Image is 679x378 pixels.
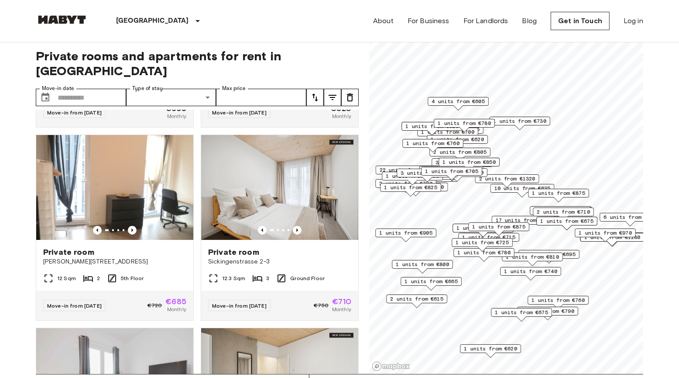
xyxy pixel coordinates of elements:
span: 1 units from €695 [522,250,576,258]
div: Map marker [460,344,521,358]
span: 2 units from €790 [379,180,432,187]
span: Monthly [167,305,186,313]
span: 1 units from €675 [495,309,548,316]
span: €695 [165,104,186,112]
span: 1 units from €895 [386,172,439,180]
div: Map marker [502,253,563,266]
div: Map marker [427,135,488,149]
span: 1 units from €905 [379,229,432,237]
div: Map marker [375,179,436,193]
span: 1 units from €705 [425,167,478,175]
span: 1 units from €715 [462,233,515,241]
div: Map marker [392,260,453,274]
label: Type of stay [132,85,163,92]
div: Map marker [600,213,661,226]
span: 16 units from €645 [423,166,480,174]
div: Map marker [530,206,591,220]
span: 1 units from €970 [579,229,632,237]
a: Marketing picture of unit DE-01-302-013-01Previous imagePrevious imagePrivate room[PERSON_NAME][S... [36,135,194,321]
img: Habyt [36,15,88,24]
span: 2 units from €805 [433,148,487,156]
div: Map marker [432,158,493,172]
div: Map marker [384,183,448,196]
span: Monthly [332,112,351,120]
div: Map marker [475,174,539,188]
div: Map marker [453,248,514,262]
span: €750 [314,302,329,309]
span: 6 units from €645 [604,213,657,221]
div: Map marker [528,189,589,202]
span: 1 units from €1200 [388,183,444,191]
a: About [373,16,394,26]
span: Monthly [167,112,186,120]
span: 2 units from €710 [537,208,590,216]
span: 1 units from €620 [405,122,459,130]
span: 2 [97,274,100,282]
span: 3 units from €650 [436,159,489,166]
span: Move-in from [DATE] [47,302,102,309]
span: 1 units from €835 [456,224,510,232]
div: Map marker [489,117,550,130]
span: 17 units from €720 [496,216,552,224]
span: 1 units from €800 [396,260,449,268]
label: Move-in date [42,85,74,92]
span: 1 units from €825 [384,184,437,191]
span: 1 units from €875 [472,223,525,231]
span: 12 Sqm [57,274,76,282]
span: 1 units from €620 [431,135,484,143]
span: 1 units from €740 [504,267,557,275]
div: Map marker [491,308,552,322]
span: 10 units from €635 [494,184,551,192]
span: 1 units from €760 [406,139,460,147]
span: 2 units from €615 [390,295,443,303]
div: Map marker [419,166,484,180]
canvas: Map [369,38,643,374]
span: 1 units from €790 [521,307,574,315]
div: Map marker [536,217,597,230]
span: 1 units from €780 [438,119,491,127]
button: Choose date [37,89,54,106]
img: Marketing picture of unit DE-01-477-035-03 [201,135,358,240]
span: Private room [208,247,259,257]
button: Previous image [93,226,102,235]
div: Map marker [533,208,594,221]
span: 1 units from €710 [534,207,587,215]
div: Map marker [500,267,561,281]
div: Map marker [401,277,462,291]
div: Map marker [386,295,447,308]
button: tune [341,89,359,106]
span: 12.3 Sqm [222,274,245,282]
button: tune [324,89,341,106]
span: 2 units from €760 [430,169,484,177]
span: 5th Floor [121,274,144,282]
div: Map marker [429,148,490,161]
span: Private room [43,247,94,257]
button: Previous image [128,226,137,235]
span: 1 units from €675 [540,217,593,225]
span: 4 units from €605 [432,97,485,105]
div: Map marker [376,166,440,179]
div: Map marker [468,222,529,236]
label: Max price [222,85,246,92]
a: Marketing picture of unit DE-01-477-035-03Previous imagePrevious imagePrivate roomSickingenstrass... [201,135,359,321]
span: 22 units from €655 [380,166,436,174]
div: Map marker [517,307,578,320]
span: €710 [332,298,351,305]
div: Map marker [434,119,495,132]
div: Map marker [382,172,443,185]
button: Previous image [293,226,302,235]
span: 1 units from €780 [457,249,511,257]
span: 3 units from €625 [401,169,454,177]
span: 1 units from €620 [464,345,517,353]
div: Map marker [528,296,589,309]
div: Map marker [397,169,458,182]
div: Map marker [402,139,463,153]
span: [PERSON_NAME][STREET_ADDRESS] [43,257,186,266]
span: 1 units from €850 [442,158,496,166]
img: Marketing picture of unit DE-01-302-013-01 [36,135,193,240]
div: Map marker [401,122,463,135]
span: 1 units from €1280 [584,233,641,241]
a: For Landlords [463,16,508,26]
span: Move-in from [DATE] [47,109,102,116]
span: Ground Floor [290,274,325,282]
